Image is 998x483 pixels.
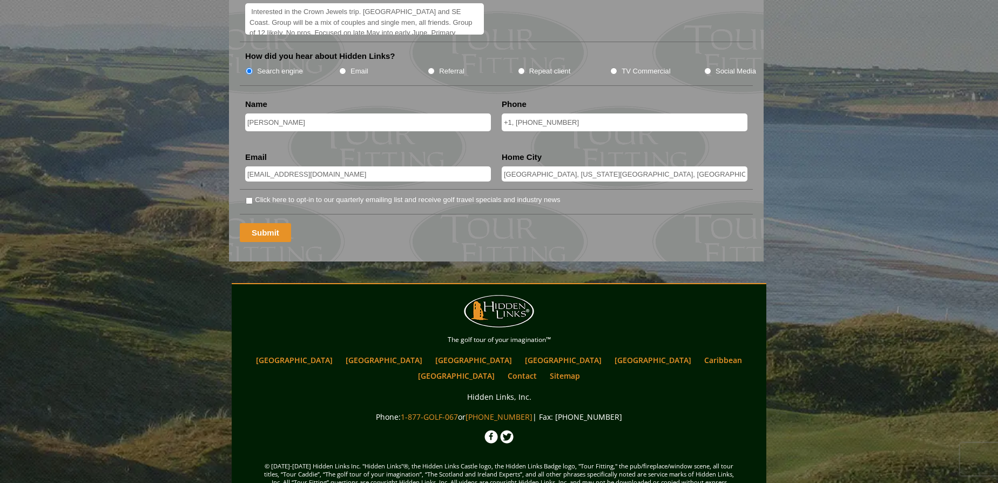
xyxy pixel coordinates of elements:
[502,152,542,163] label: Home City
[430,352,517,368] a: [GEOGRAPHIC_DATA]
[401,412,458,422] a: 1-877-GOLF-067
[350,66,368,77] label: Email
[251,352,338,368] a: [GEOGRAPHIC_DATA]
[439,66,464,77] label: Referral
[340,352,428,368] a: [GEOGRAPHIC_DATA]
[245,152,267,163] label: Email
[257,66,303,77] label: Search engine
[544,368,585,384] a: Sitemap
[484,430,498,444] img: Facebook
[234,334,764,346] p: The golf tour of your imagination™
[466,412,532,422] a: [PHONE_NUMBER]
[520,352,607,368] a: [GEOGRAPHIC_DATA]
[245,99,267,110] label: Name
[240,223,291,242] input: Submit
[502,99,527,110] label: Phone
[234,410,764,424] p: Phone: or | Fax: [PHONE_NUMBER]
[622,66,670,77] label: TV Commercial
[699,352,747,368] a: Caribbean
[716,66,756,77] label: Social Media
[502,368,542,384] a: Contact
[245,3,484,35] textarea: Interested in the Crown Jewels trip. [GEOGRAPHIC_DATA] and SE Coast. Group will be a mix of coupl...
[609,352,697,368] a: [GEOGRAPHIC_DATA]
[245,51,395,62] label: How did you hear about Hidden Links?
[413,368,500,384] a: [GEOGRAPHIC_DATA]
[500,430,514,444] img: Twitter
[234,390,764,404] p: Hidden Links, Inc.
[529,66,571,77] label: Repeat client
[255,194,560,205] label: Click here to opt-in to our quarterly emailing list and receive golf travel specials and industry...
